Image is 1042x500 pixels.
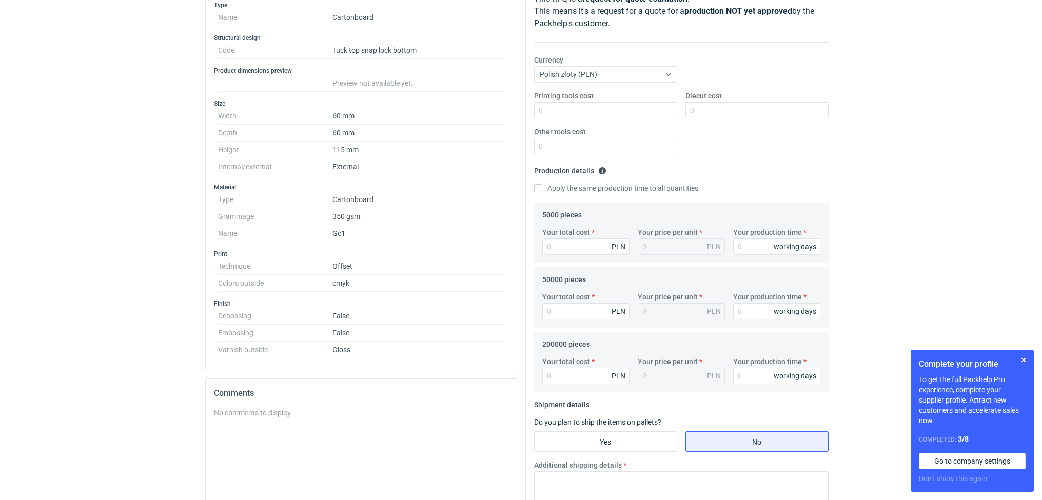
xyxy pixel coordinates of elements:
h3: Structural design [214,34,508,42]
label: Your total cost [542,227,590,237]
input: 0 [534,102,677,118]
dd: Offset [332,258,504,275]
div: PLN [707,242,721,252]
label: Additional shipping details [534,460,622,470]
div: No comments to display [214,408,508,418]
h3: Product dimensions preview [214,67,508,75]
dt: Width [218,108,332,125]
strong: production NOT yet approved [684,6,792,16]
h3: Print [214,250,508,258]
input: 0 [542,368,630,384]
button: Don’t show this again [919,473,987,484]
span: Preview not available yet. [332,79,413,87]
dd: 115 mm [332,142,504,158]
dd: Cartonboard [332,191,504,208]
input: 0 [733,368,820,384]
label: Apply the same production time to all quantities [534,183,698,193]
dt: Embossing [218,325,332,342]
h3: Size [214,99,508,108]
dt: Varnish outside [218,342,332,354]
dd: Gc1 [332,225,504,242]
label: Yes [534,431,677,452]
dt: Type [218,191,332,208]
input: 0 [542,303,630,319]
input: 0 [733,238,820,255]
div: working days [774,371,816,381]
label: Your production time [733,356,802,367]
label: Your price per unit [638,356,698,367]
h2: Comments [214,387,508,399]
div: working days [774,306,816,316]
legend: Production details [534,163,606,175]
label: Your total cost [542,292,590,302]
div: PLN [612,371,625,381]
label: Do you plan to ship the items on pallets? [534,418,661,426]
dt: Code [218,42,332,59]
dd: False [332,325,504,342]
h3: Finish [214,299,508,308]
label: Your production time [733,227,802,237]
div: PLN [707,371,721,381]
h3: Type [214,1,508,9]
label: Your price per unit [638,292,698,302]
dt: Colors outside [218,275,332,292]
div: working days [774,242,816,252]
dd: 350 gsm [332,208,504,225]
label: Your total cost [542,356,590,367]
label: Printing tools cost [534,91,594,101]
legend: Shipment details [534,396,589,409]
strong: 3 / 8 [958,435,969,443]
p: To get the full Packhelp Pro experience, complete your supplier profile. Attract new customers an... [919,374,1026,426]
dd: 60 mm [332,108,504,125]
div: PLN [612,242,625,252]
div: Completed: [919,434,1026,445]
label: Your production time [733,292,802,302]
legend: 5000 pieces [542,207,582,219]
button: Skip for now [1017,354,1030,366]
legend: 200000 pieces [542,336,590,348]
dd: Tuck top snap lock bottom [332,42,504,59]
dd: False [332,308,504,325]
h1: Complete your profile [919,358,1026,370]
input: 0 [534,138,677,154]
input: 0 [542,238,630,255]
dd: External [332,158,504,175]
label: Diecut cost [685,91,722,101]
dd: Gloss [332,342,504,354]
dt: Technique [218,258,332,275]
label: Other tools cost [534,127,586,137]
input: 0 [685,102,829,118]
a: Go to company settings [919,453,1026,469]
label: Your price per unit [638,227,698,237]
dd: Cartonboard [332,9,504,26]
label: Currency [534,55,563,65]
dt: Name [218,9,332,26]
dt: Debossing [218,308,332,325]
dd: cmyk [332,275,504,292]
dt: Internal/external [218,158,332,175]
dt: Grammage [218,208,332,225]
legend: 50000 pieces [542,271,586,284]
label: No [685,431,829,452]
div: PLN [707,306,721,316]
input: 0 [733,303,820,319]
dd: 60 mm [332,125,504,142]
dt: Depth [218,125,332,142]
div: PLN [612,306,625,316]
h3: Material [214,183,508,191]
dt: Height [218,142,332,158]
dt: Name [218,225,332,242]
span: Polish złoty (PLN) [540,70,597,78]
